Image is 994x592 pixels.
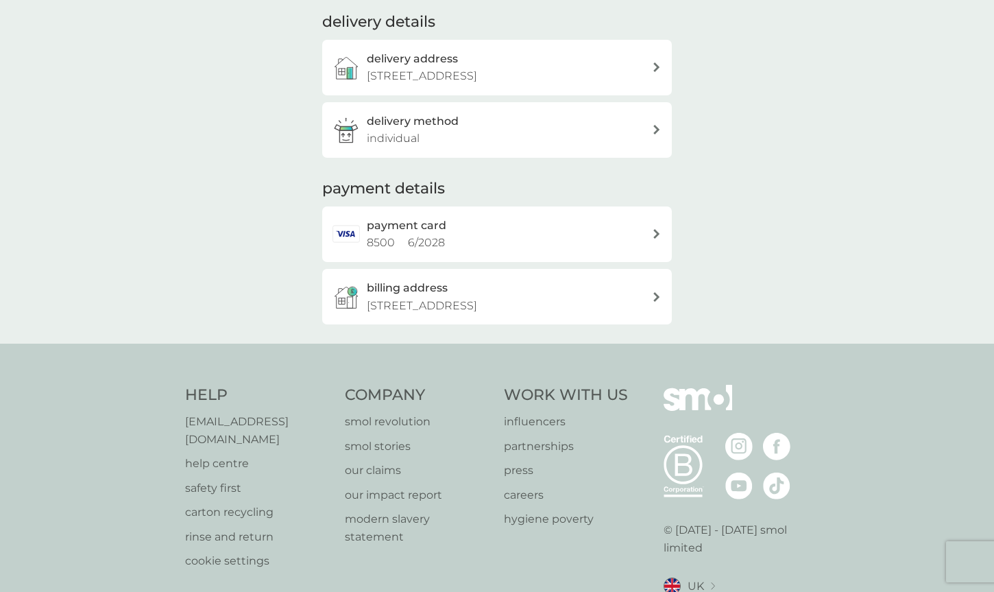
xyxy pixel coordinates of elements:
[322,206,672,262] a: payment card8500 6/2028
[345,462,491,479] a: our claims
[367,236,395,249] span: 8500
[345,385,491,406] h4: Company
[185,552,331,570] a: cookie settings
[367,50,458,68] h3: delivery address
[367,297,477,315] p: [STREET_ADDRESS]
[345,486,491,504] a: our impact report
[322,178,445,200] h2: payment details
[185,504,331,521] a: carton recycling
[345,413,491,431] a: smol revolution
[763,472,790,499] img: visit the smol Tiktok page
[367,67,477,85] p: [STREET_ADDRESS]
[504,413,628,431] a: influencers
[322,12,435,33] h2: delivery details
[185,455,331,473] a: help centre
[322,102,672,158] a: delivery methodindividual
[185,479,331,497] a: safety first
[345,510,491,545] a: modern slavery statement
[367,130,420,147] p: individual
[725,472,753,499] img: visit the smol Youtube page
[367,113,459,130] h3: delivery method
[367,279,448,297] h3: billing address
[664,521,810,556] p: © [DATE] - [DATE] smol limited
[504,385,628,406] h4: Work With Us
[408,236,445,249] span: 6 / 2028
[322,269,672,324] button: billing address[STREET_ADDRESS]
[725,433,753,460] img: visit the smol Instagram page
[504,462,628,479] a: press
[345,438,491,455] a: smol stories
[504,510,628,528] a: hygiene poverty
[185,385,331,406] h4: Help
[711,582,715,590] img: select a new location
[185,413,331,448] a: [EMAIL_ADDRESS][DOMAIN_NAME]
[763,433,790,460] img: visit the smol Facebook page
[664,385,732,431] img: smol
[504,486,628,504] a: careers
[367,217,446,235] h2: payment card
[322,40,672,95] a: delivery address[STREET_ADDRESS]
[504,438,628,455] a: partnerships
[185,528,331,546] a: rinse and return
